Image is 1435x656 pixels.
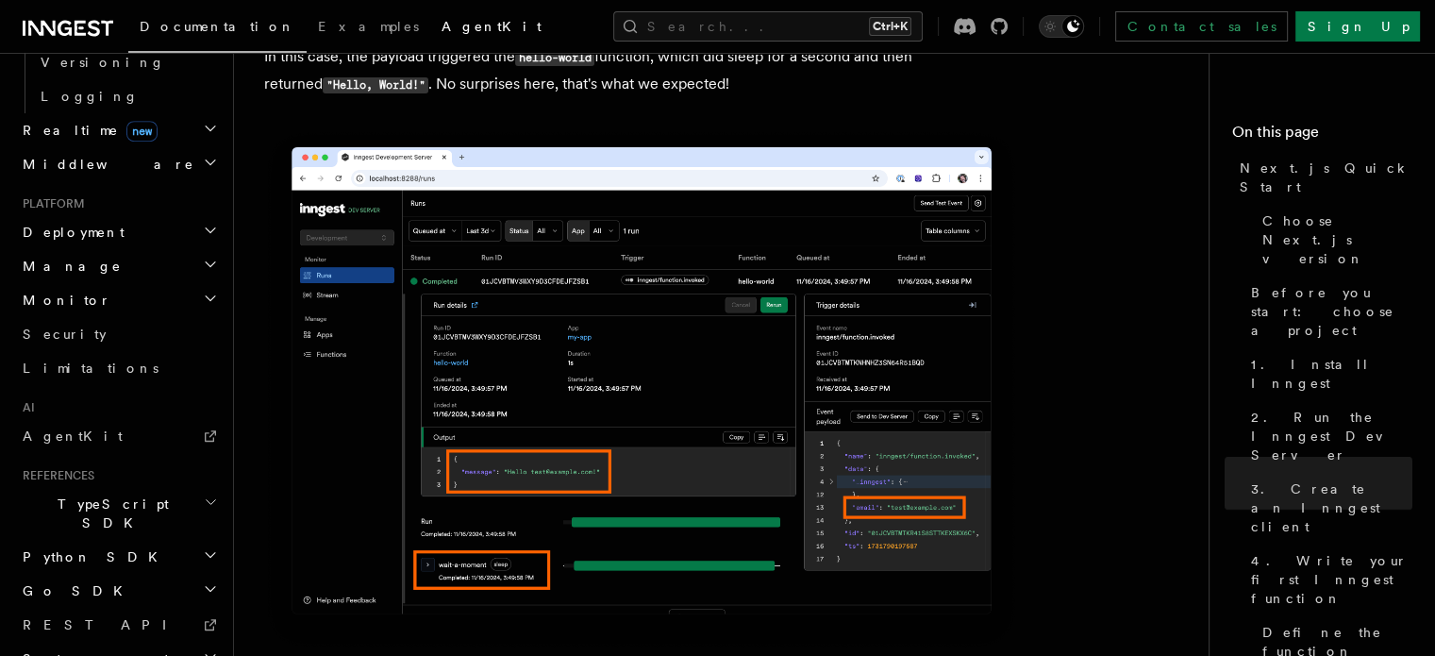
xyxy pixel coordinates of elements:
[15,540,222,574] button: Python SDK
[15,291,111,310] span: Monitor
[41,89,139,104] span: Logging
[1232,121,1412,151] h4: On this page
[15,419,222,453] a: AgentKit
[1255,204,1412,276] a: Choose Next.js version
[140,19,295,34] span: Documentation
[15,196,85,211] span: Platform
[1295,11,1420,42] a: Sign Up
[264,128,1019,650] img: Inngest Dev Server web interface's runs tab with a single completed run expanded indicating that ...
[1262,211,1412,268] span: Choose Next.js version
[15,257,122,276] span: Manage
[1251,551,1412,608] span: 4. Write your first Inngest function
[323,77,428,93] code: "Hello, World!"
[1240,159,1412,196] span: Next.js Quick Start
[33,45,222,79] a: Versioning
[15,487,222,540] button: TypeScript SDK
[126,121,158,142] span: new
[869,17,911,36] kbd: Ctrl+K
[33,79,222,113] a: Logging
[15,581,134,600] span: Go SDK
[15,215,222,249] button: Deployment
[613,11,923,42] button: Search...Ctrl+K
[15,223,125,242] span: Deployment
[128,6,307,53] a: Documentation
[1243,276,1412,347] a: Before you start: choose a project
[23,327,107,342] span: Security
[1243,544,1412,615] a: 4. Write your first Inngest function
[515,50,594,66] code: hello-world
[15,121,158,140] span: Realtime
[1243,472,1412,544] a: 3. Create an Inngest client
[264,43,1019,98] p: In this case, the payload triggered the function, which did sleep for a second and then returned ...
[1039,15,1084,38] button: Toggle dark mode
[1251,408,1412,464] span: 2. Run the Inngest Dev Server
[430,6,553,51] a: AgentKit
[15,249,222,283] button: Manage
[15,574,222,608] button: Go SDK
[1251,479,1412,536] span: 3. Create an Inngest client
[41,55,165,70] span: Versioning
[15,283,222,317] button: Monitor
[15,400,35,415] span: AI
[1243,400,1412,472] a: 2. Run the Inngest Dev Server
[15,468,94,483] span: References
[15,547,169,566] span: Python SDK
[15,147,222,181] button: Middleware
[23,617,183,632] span: REST API
[15,113,222,147] button: Realtimenew
[23,361,159,376] span: Limitations
[15,317,222,351] a: Security
[307,6,430,51] a: Examples
[1115,11,1288,42] a: Contact sales
[442,19,542,34] span: AgentKit
[15,608,222,642] a: REST API
[1232,151,1412,204] a: Next.js Quick Start
[1251,283,1412,340] span: Before you start: choose a project
[1243,347,1412,400] a: 1. Install Inngest
[15,155,194,174] span: Middleware
[318,19,419,34] span: Examples
[15,351,222,385] a: Limitations
[15,495,204,532] span: TypeScript SDK
[1251,355,1412,393] span: 1. Install Inngest
[23,429,123,444] span: AgentKit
